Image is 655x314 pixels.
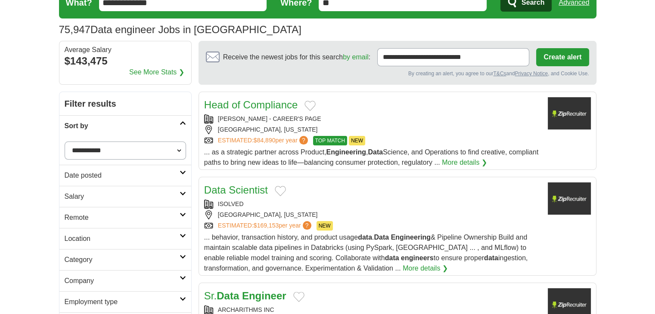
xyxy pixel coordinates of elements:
a: More details ❯ [442,157,487,168]
span: ? [299,136,308,145]
span: ? [303,221,311,230]
span: 75,947 [59,22,90,37]
button: Add to favorite jobs [293,292,304,302]
h2: Filter results [59,92,191,115]
span: ... behavior, transaction history, and product usage . & Pipeline Ownership Build and maintain sc... [204,234,528,272]
a: See More Stats ❯ [129,67,184,77]
a: Privacy Notice [515,71,548,77]
div: [PERSON_NAME] - CAREER'S PAGE [204,114,541,123]
span: TOP MATCH [313,136,347,145]
button: Add to favorite jobs [275,186,286,196]
span: NEW [349,136,365,145]
strong: data [385,254,399,262]
button: Add to favorite jobs [304,101,316,111]
a: Salary [59,186,191,207]
a: Remote [59,207,191,228]
strong: Data [217,290,239,302]
div: [GEOGRAPHIC_DATA], [US_STATE] [204,125,541,134]
a: Category [59,249,191,270]
h2: Salary [65,191,180,202]
span: $84,890 [254,137,276,144]
a: More details ❯ [403,263,448,274]
strong: Engineer [242,290,286,302]
span: ... as a strategic partner across Product, , Science, and Operations to find creative, compliant ... [204,148,538,166]
a: Sort by [59,115,191,136]
button: Create alert [536,48,589,66]
h1: Data engineer Jobs in [GEOGRAPHIC_DATA] [59,24,301,35]
strong: data [358,234,372,241]
img: Company logo [548,182,591,215]
div: By creating an alert, you agree to our and , and Cookie Use. [206,70,589,77]
div: ISOLVED [204,200,541,209]
strong: engineers [401,254,434,262]
strong: Engineering [326,148,366,156]
a: Location [59,228,191,249]
h2: Remote [65,212,180,223]
div: Average Salary [65,46,186,53]
h2: Location [65,234,180,244]
strong: data [484,254,498,262]
h2: Employment type [65,297,180,307]
h2: Company [65,276,180,286]
a: ESTIMATED:$169,153per year? [218,221,313,231]
h2: Category [65,255,180,265]
a: by email [343,53,369,61]
a: T&Cs [493,71,506,77]
a: Head of Compliance [204,99,298,111]
span: Receive the newest jobs for this search : [223,52,370,62]
a: Data Scientist [204,184,268,196]
span: NEW [317,221,333,231]
a: ESTIMATED:$84,890per year? [218,136,310,145]
a: Employment type [59,291,191,312]
a: Company [59,270,191,291]
div: [GEOGRAPHIC_DATA], [US_STATE] [204,210,541,219]
h2: Sort by [65,121,180,131]
img: Company logo [548,97,591,129]
a: Sr.Data Engineer [204,290,286,302]
div: $143,475 [65,53,186,69]
a: Date posted [59,165,191,186]
strong: Data [368,148,383,156]
span: $169,153 [254,222,279,229]
strong: Engineering [391,234,431,241]
h2: Date posted [65,170,180,181]
strong: Data [374,234,389,241]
